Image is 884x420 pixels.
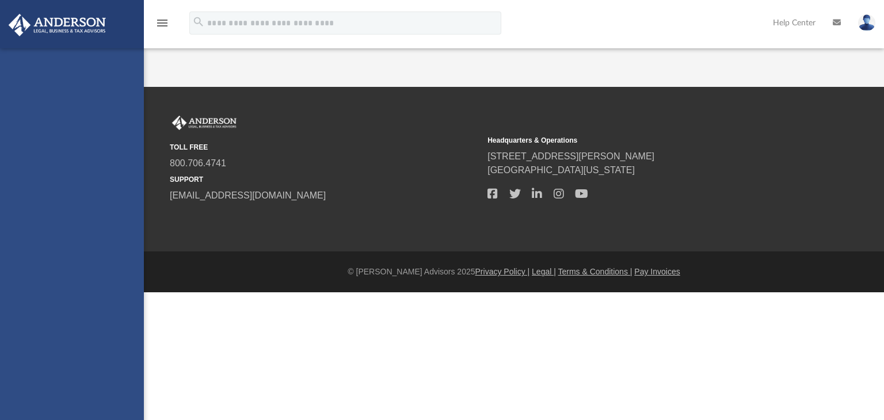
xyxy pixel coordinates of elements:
[170,190,326,200] a: [EMAIL_ADDRESS][DOMAIN_NAME]
[155,22,169,30] a: menu
[155,16,169,30] i: menu
[487,165,635,175] a: [GEOGRAPHIC_DATA][US_STATE]
[858,14,875,31] img: User Pic
[5,14,109,36] img: Anderson Advisors Platinum Portal
[532,267,556,276] a: Legal |
[170,142,479,152] small: TOLL FREE
[170,174,479,185] small: SUPPORT
[170,116,239,131] img: Anderson Advisors Platinum Portal
[558,267,632,276] a: Terms & Conditions |
[192,16,205,28] i: search
[475,267,530,276] a: Privacy Policy |
[144,266,884,278] div: © [PERSON_NAME] Advisors 2025
[487,151,654,161] a: [STREET_ADDRESS][PERSON_NAME]
[170,158,226,168] a: 800.706.4741
[634,267,680,276] a: Pay Invoices
[487,135,797,146] small: Headquarters & Operations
